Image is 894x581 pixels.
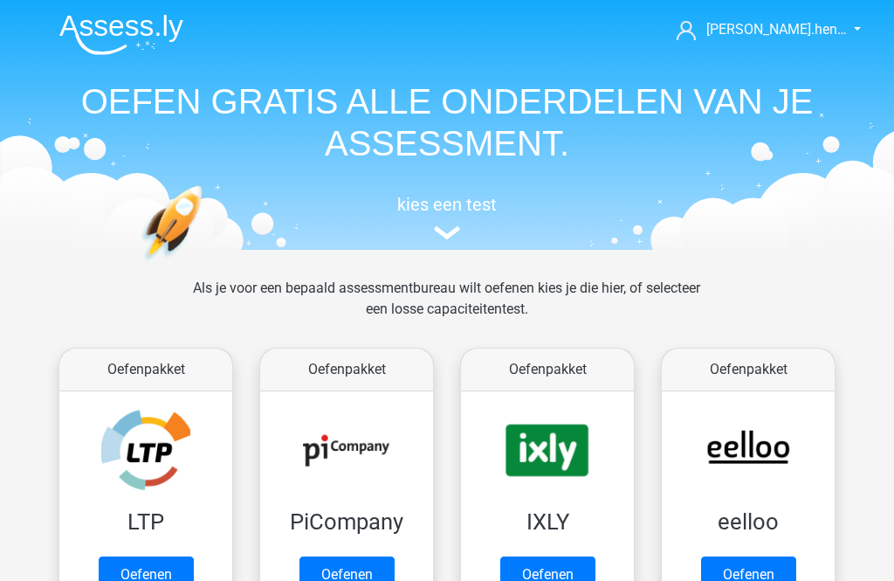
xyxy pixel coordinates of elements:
[45,194,849,215] h5: kies een test
[670,19,849,40] a: [PERSON_NAME].hen…
[706,21,847,38] span: [PERSON_NAME].hen…
[45,194,849,240] a: kies een test
[434,226,460,239] img: assessment
[179,278,714,341] div: Als je voor een bepaald assessmentbureau wilt oefenen kies je die hier, of selecteer een losse ca...
[59,14,183,55] img: Assessly
[141,185,270,343] img: oefenen
[45,80,849,164] h1: OEFEN GRATIS ALLE ONDERDELEN VAN JE ASSESSMENT.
